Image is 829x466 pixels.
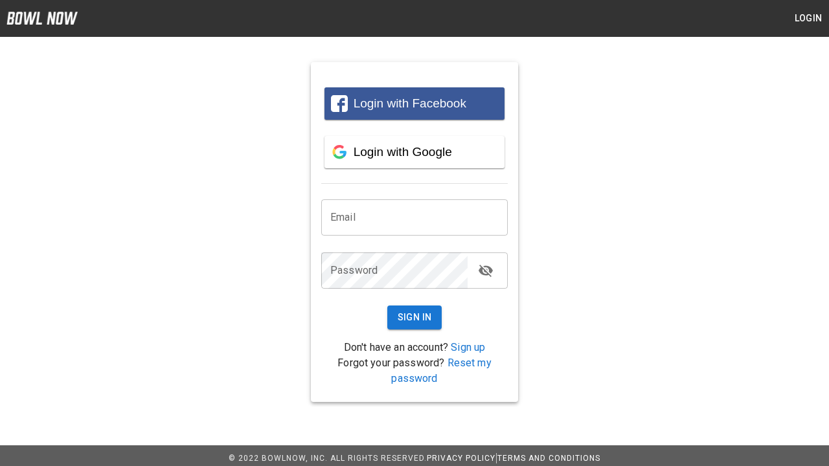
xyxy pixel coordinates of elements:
[497,454,600,463] a: Terms and Conditions
[324,87,505,120] button: Login with Facebook
[473,258,499,283] button: toggle password visibility
[451,341,485,353] a: Sign up
[354,96,466,110] span: Login with Facebook
[229,454,427,463] span: © 2022 BowlNow, Inc. All Rights Reserved.
[321,340,508,355] p: Don't have an account?
[354,145,452,159] span: Login with Google
[321,355,508,386] p: Forgot your password?
[387,305,442,329] button: Sign In
[391,357,491,384] a: Reset my password
[427,454,495,463] a: Privacy Policy
[6,12,78,25] img: logo
[788,6,829,30] button: Login
[324,136,505,168] button: Login with Google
